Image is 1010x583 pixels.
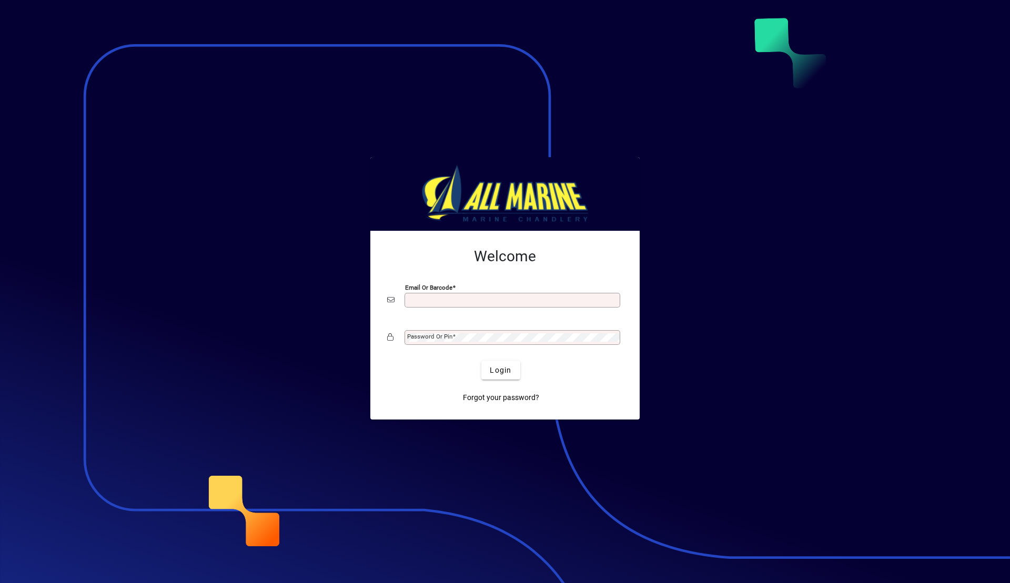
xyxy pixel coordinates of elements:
[407,333,452,340] mat-label: Password or Pin
[387,248,623,265] h2: Welcome
[481,361,520,380] button: Login
[490,365,511,376] span: Login
[405,284,452,291] mat-label: Email or Barcode
[463,392,539,403] span: Forgot your password?
[459,388,543,407] a: Forgot your password?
